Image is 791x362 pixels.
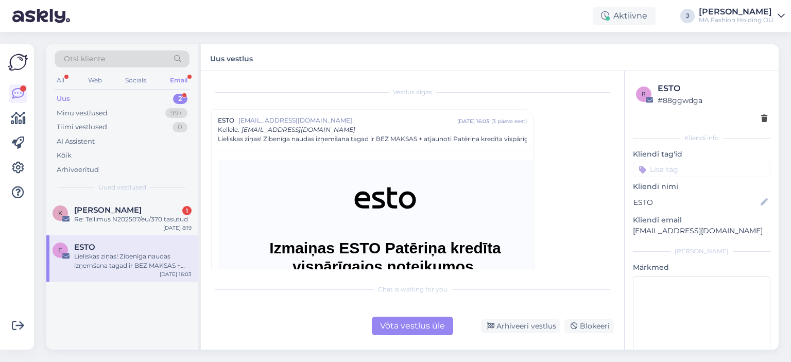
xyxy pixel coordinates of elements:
div: Vestlus algas [211,88,614,97]
p: Kliendi nimi [633,181,770,192]
div: Socials [123,74,148,87]
span: [EMAIL_ADDRESS][DOMAIN_NAME] [238,116,457,125]
div: J [680,9,695,23]
img: Askly Logo [8,53,28,72]
input: Lisa tag [633,162,770,177]
span: E [58,246,62,254]
span: Izmaiņas ESTO Patēriņa kredīta vispārīgajos noteikumos. [269,239,501,275]
div: Lieliskas ziņas! Zibenīga naudas izņemšana tagad ir BEZ MAKSAS + atjaunoti Patēriņa kredīta vispā... [74,252,192,270]
div: [DATE] 16:03 [457,117,489,125]
p: Kliendi email [633,215,770,226]
p: Märkmed [633,262,770,273]
div: Uus [57,94,70,104]
span: [EMAIL_ADDRESS][DOMAIN_NAME] [242,126,355,133]
span: Lieliskas ziņas! Zibenīga naudas izņemšana tagad ir BEZ MAKSAS + atjaunoti Patēriņa kredīta vispā... [218,134,569,144]
div: Võta vestlus üle [372,317,453,335]
div: AI Assistent [57,136,95,147]
div: Arhiveeri vestlus [481,319,560,333]
div: # 88ggwdga [658,95,767,106]
div: 2 [173,94,187,104]
span: 8 [642,90,646,98]
div: 0 [173,122,187,132]
div: Kliendi info [633,133,770,143]
div: 1 [182,206,192,215]
div: Arhiveeritud [57,165,99,175]
div: Minu vestlused [57,108,108,118]
div: Blokeeri [564,319,614,333]
p: [EMAIL_ADDRESS][DOMAIN_NAME] [633,226,770,236]
a: [PERSON_NAME]MA Fashion Holding OÜ [699,8,785,24]
span: ESTO [74,243,95,252]
div: All [55,74,66,87]
div: [PERSON_NAME] [699,8,773,16]
div: ( 3 päeva eest ) [491,117,527,125]
div: Chat is waiting for you [211,285,614,294]
input: Lisa nimi [633,197,759,208]
span: Kellele : [218,126,239,133]
div: ESTO [658,82,767,95]
div: [PERSON_NAME] [633,247,770,256]
span: Otsi kliente [64,54,105,64]
div: Kõik [57,150,72,161]
div: Email [168,74,190,87]
div: Aktiivne [593,7,656,25]
div: Tiimi vestlused [57,122,107,132]
p: Kliendi tag'id [633,149,770,160]
span: ESTO [218,116,234,125]
span: K [58,209,63,217]
div: MA Fashion Holding OÜ [699,16,773,24]
div: [DATE] 16:03 [160,270,192,278]
div: Web [86,74,104,87]
label: Uus vestlus [210,50,253,64]
span: Kairit Pihlak [74,205,142,215]
div: [DATE] 8:19 [163,224,192,232]
div: Re: Tellimus N202507/eu/370 tasutud [74,215,192,224]
span: Uued vestlused [98,183,146,192]
div: 99+ [165,108,187,118]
